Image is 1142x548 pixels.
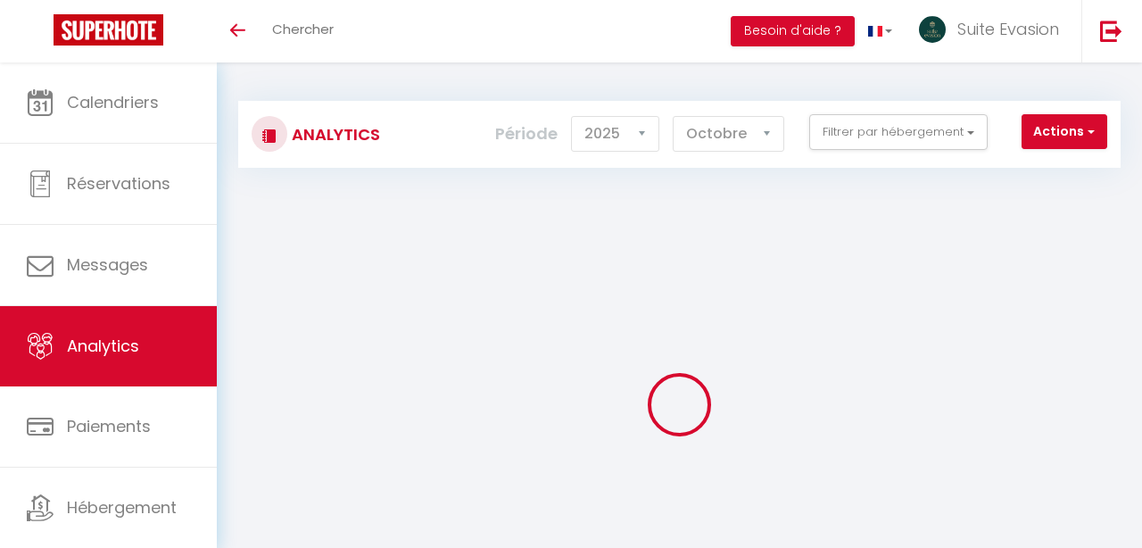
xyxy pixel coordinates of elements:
[287,114,380,154] h3: Analytics
[1100,20,1122,42] img: logout
[957,18,1059,40] span: Suite Evasion
[495,114,558,154] label: Période
[67,253,148,276] span: Messages
[67,172,170,195] span: Réservations
[67,496,177,519] span: Hébergement
[54,14,163,46] img: Super Booking
[809,114,988,150] button: Filtrer par hébergement
[272,20,334,38] span: Chercher
[67,91,159,113] span: Calendriers
[67,335,139,357] span: Analytics
[731,16,855,46] button: Besoin d'aide ?
[67,415,151,437] span: Paiements
[1022,114,1107,150] button: Actions
[919,16,946,43] img: ...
